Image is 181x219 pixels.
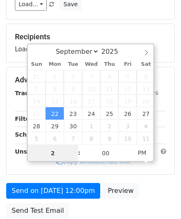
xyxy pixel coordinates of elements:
[100,82,118,95] span: September 11, 2025
[82,107,100,120] span: September 24, 2025
[118,95,137,107] span: September 19, 2025
[118,120,137,132] span: October 3, 2025
[28,132,46,144] span: October 5, 2025
[100,95,118,107] span: September 18, 2025
[28,120,46,132] span: September 28, 2025
[46,95,64,107] span: September 15, 2025
[140,179,181,219] iframe: Chat Widget
[28,70,46,82] span: August 31, 2025
[28,95,46,107] span: September 14, 2025
[137,107,155,120] span: September 27, 2025
[137,132,155,144] span: October 11, 2025
[46,82,64,95] span: September 8, 2025
[46,107,64,120] span: September 22, 2025
[100,132,118,144] span: October 9, 2025
[100,107,118,120] span: September 25, 2025
[118,82,137,95] span: September 12, 2025
[6,183,100,199] a: Send on [DATE] 12:00pm
[28,107,46,120] span: September 21, 2025
[15,116,36,122] strong: Filters
[46,62,64,67] span: Mon
[46,120,64,132] span: September 29, 2025
[80,145,131,161] input: Minute
[64,70,82,82] span: September 2, 2025
[15,148,56,155] strong: Unsubscribe
[46,70,64,82] span: September 1, 2025
[28,145,78,161] input: Hour
[118,132,137,144] span: October 10, 2025
[102,183,139,199] a: Preview
[118,107,137,120] span: September 26, 2025
[100,62,118,67] span: Thu
[137,120,155,132] span: October 4, 2025
[137,70,155,82] span: September 6, 2025
[64,62,82,67] span: Tue
[82,132,100,144] span: October 8, 2025
[64,82,82,95] span: September 9, 2025
[82,62,100,67] span: Wed
[28,62,46,67] span: Sun
[100,120,118,132] span: October 2, 2025
[64,95,82,107] span: September 16, 2025
[137,95,155,107] span: September 20, 2025
[82,95,100,107] span: September 17, 2025
[100,70,118,82] span: September 4, 2025
[131,144,154,161] span: Click to toggle
[137,62,155,67] span: Sat
[137,82,155,95] span: September 13, 2025
[99,48,129,55] input: Year
[15,32,166,41] h5: Recipients
[82,70,100,82] span: September 3, 2025
[46,132,64,144] span: October 6, 2025
[118,70,137,82] span: September 5, 2025
[82,82,100,95] span: September 10, 2025
[56,158,130,165] a: Copy unsubscribe link
[78,144,80,161] span: :
[64,132,82,144] span: October 7, 2025
[64,107,82,120] span: September 23, 2025
[15,90,43,96] strong: Tracking
[15,32,166,54] div: Loading...
[15,75,166,84] h5: Advanced
[28,82,46,95] span: September 7, 2025
[64,120,82,132] span: September 30, 2025
[15,131,45,138] strong: Schedule
[82,120,100,132] span: October 1, 2025
[118,62,137,67] span: Fri
[6,203,69,219] a: Send Test Email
